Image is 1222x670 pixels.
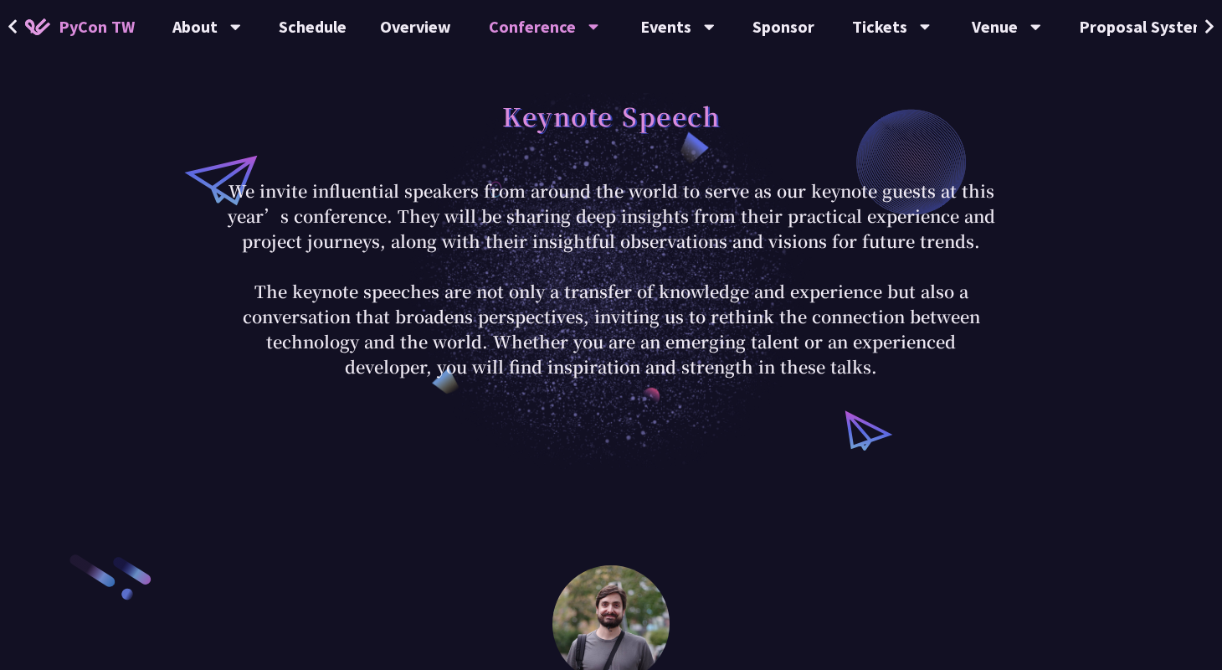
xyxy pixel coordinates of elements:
span: PyCon TW [59,14,135,39]
img: Home icon of PyCon TW 2025 [25,18,50,35]
a: PyCon TW [8,6,151,48]
p: We invite influential speakers from around the world to serve as our keynote guests at this year’... [222,178,1000,379]
h1: Keynote Speech [502,90,720,141]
